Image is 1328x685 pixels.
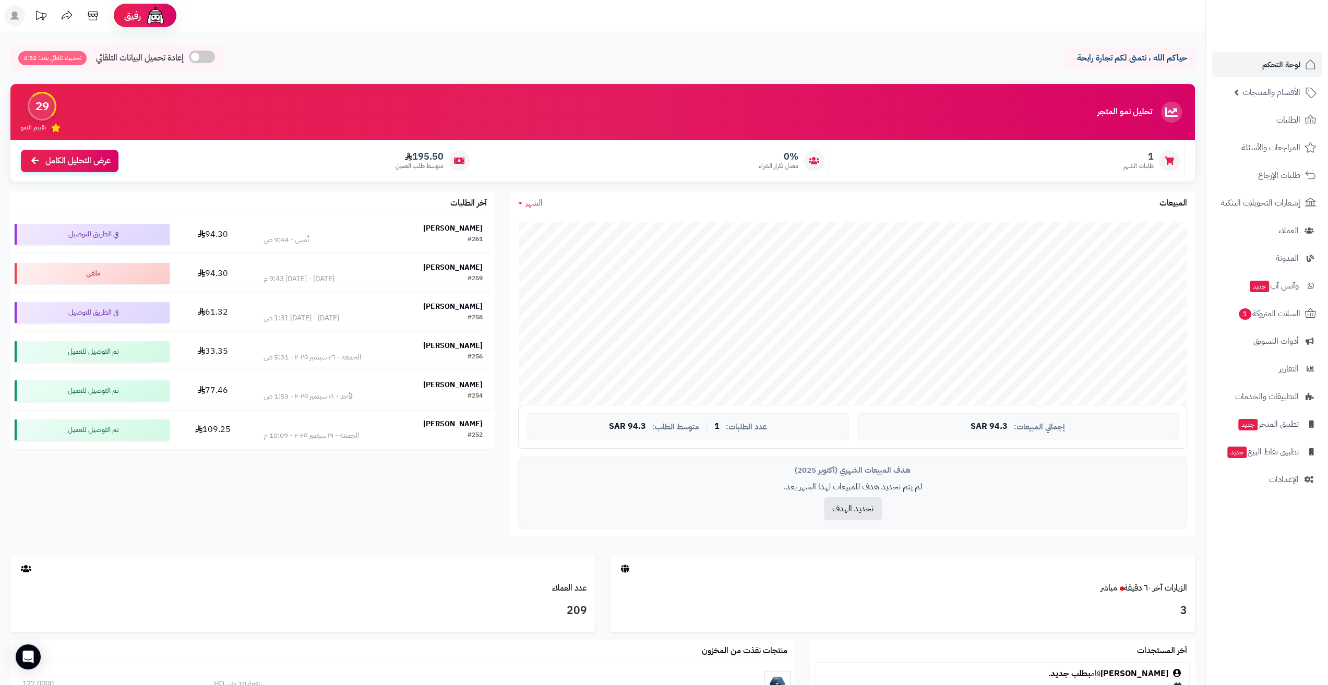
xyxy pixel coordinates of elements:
[468,313,483,323] div: #258
[174,332,252,371] td: 33.35
[1159,199,1187,208] h3: المبيعات
[468,391,483,402] div: #254
[552,582,587,594] a: عدد العملاء
[15,302,170,323] div: في الطريق للتوصيل
[714,422,720,431] span: 1
[1250,281,1269,292] span: جديد
[1014,423,1065,431] span: إجمالي المبيعات:
[264,391,354,402] div: الأحد - ٢١ سبتمبر ٢٠٢٥ - 1:53 ص
[16,644,41,669] div: Open Intercom Messenger
[726,423,767,431] span: عدد الطلبات:
[124,9,141,22] span: رفيق
[174,215,252,254] td: 94.30
[15,263,170,284] div: ملغي
[1212,218,1322,243] a: العملاء
[468,352,483,363] div: #256
[264,274,334,284] div: [DATE] - [DATE] 9:43 م
[264,352,361,363] div: الجمعة - ٢٦ سبتمبر ٢٠٢٥ - 5:31 ص
[821,668,1184,680] div: قام .
[971,422,1008,431] span: 94.3 SAR
[609,422,646,431] span: 94.3 SAR
[423,418,483,429] strong: [PERSON_NAME]
[518,197,543,209] a: الشهر
[1212,163,1322,188] a: طلبات الإرجاع
[1212,412,1322,437] a: تطبيق المتجرجديد
[1276,251,1299,266] span: المدونة
[1123,151,1154,162] span: 1
[396,151,444,162] span: 195.50
[1269,472,1299,487] span: الإعدادات
[1257,24,1318,46] img: logo-2.png
[618,602,1187,620] h3: 3
[527,465,1179,476] div: هدف المبيعات الشهري (أكتوبر 2025)
[1097,107,1152,117] h3: تحليل نمو المتجر
[1239,308,1252,320] span: 1
[1050,667,1091,680] a: بطلب جديد
[1212,135,1322,160] a: المراجعات والأسئلة
[1235,389,1299,404] span: التطبيقات والخدمات
[174,293,252,332] td: 61.32
[1262,57,1300,72] span: لوحة التحكم
[1100,582,1187,594] a: الزيارات آخر ٦٠ دقيقةمباشر
[1258,168,1300,183] span: طلبات الإرجاع
[1100,667,1168,680] a: [PERSON_NAME]
[28,5,54,29] a: تحديثات المنصة
[396,162,444,171] span: متوسط طلب العميل
[423,301,483,312] strong: [PERSON_NAME]
[264,430,359,441] div: الجمعة - ١٩ سبتمبر ٢٠٢٥ - 10:09 م
[1212,190,1322,215] a: إشعارات التحويلات البنكية
[525,197,543,209] span: الشهر
[174,254,252,293] td: 94.30
[468,235,483,245] div: #261
[423,262,483,273] strong: [PERSON_NAME]
[1212,356,1322,381] a: التقارير
[423,223,483,234] strong: [PERSON_NAME]
[1212,52,1322,77] a: لوحة التحكم
[96,52,184,64] span: إعادة تحميل البيانات التلقائي
[1212,467,1322,492] a: الإعدادات
[1279,362,1299,376] span: التقارير
[1226,444,1299,459] span: تطبيق نقاط البيع
[18,602,587,620] h3: 209
[705,423,708,430] span: |
[759,162,798,171] span: معدل تكرار الشراء
[1123,162,1154,171] span: طلبات الشهر
[1137,646,1187,656] h3: آخر المستجدات
[1238,419,1258,430] span: جديد
[423,340,483,351] strong: [PERSON_NAME]
[1278,223,1299,238] span: العملاء
[45,155,111,167] span: عرض التحليل الكامل
[1241,140,1300,155] span: المراجعات والأسئلة
[423,379,483,390] strong: [PERSON_NAME]
[1212,329,1322,354] a: أدوات التسويق
[1249,279,1299,293] span: وآتس آب
[1212,107,1322,133] a: الطلبات
[759,151,798,162] span: 0%
[450,199,487,208] h3: آخر الطلبات
[15,380,170,401] div: تم التوصيل للعميل
[15,419,170,440] div: تم التوصيل للعميل
[15,224,170,245] div: في الطريق للتوصيل
[1212,384,1322,409] a: التطبيقات والخدمات
[145,5,166,26] img: ai-face.png
[468,274,483,284] div: #259
[1276,113,1300,127] span: الطلبات
[1243,85,1300,100] span: الأقسام والمنتجات
[264,235,309,245] div: أمس - 9:44 ص
[1227,447,1247,458] span: جديد
[1253,334,1299,348] span: أدوات التسويق
[18,51,87,65] span: تحديث تلقائي بعد: 4:52
[1100,582,1117,594] small: مباشر
[468,430,483,441] div: #252
[21,123,46,132] span: تقييم النمو
[264,313,339,323] div: [DATE] - [DATE] 1:31 ص
[701,646,787,656] h3: منتجات نفذت من المخزون
[527,481,1179,493] p: لم يتم تحديد هدف للمبيعات لهذا الشهر بعد.
[824,497,882,520] button: تحديد الهدف
[1212,301,1322,326] a: السلات المتروكة1
[1072,52,1187,64] p: حياكم الله ، نتمنى لكم تجارة رابحة
[21,150,118,172] a: عرض التحليل الكامل
[1212,273,1322,298] a: وآتس آبجديد
[1238,306,1300,321] span: السلات المتروكة
[1221,196,1300,210] span: إشعارات التحويلات البنكية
